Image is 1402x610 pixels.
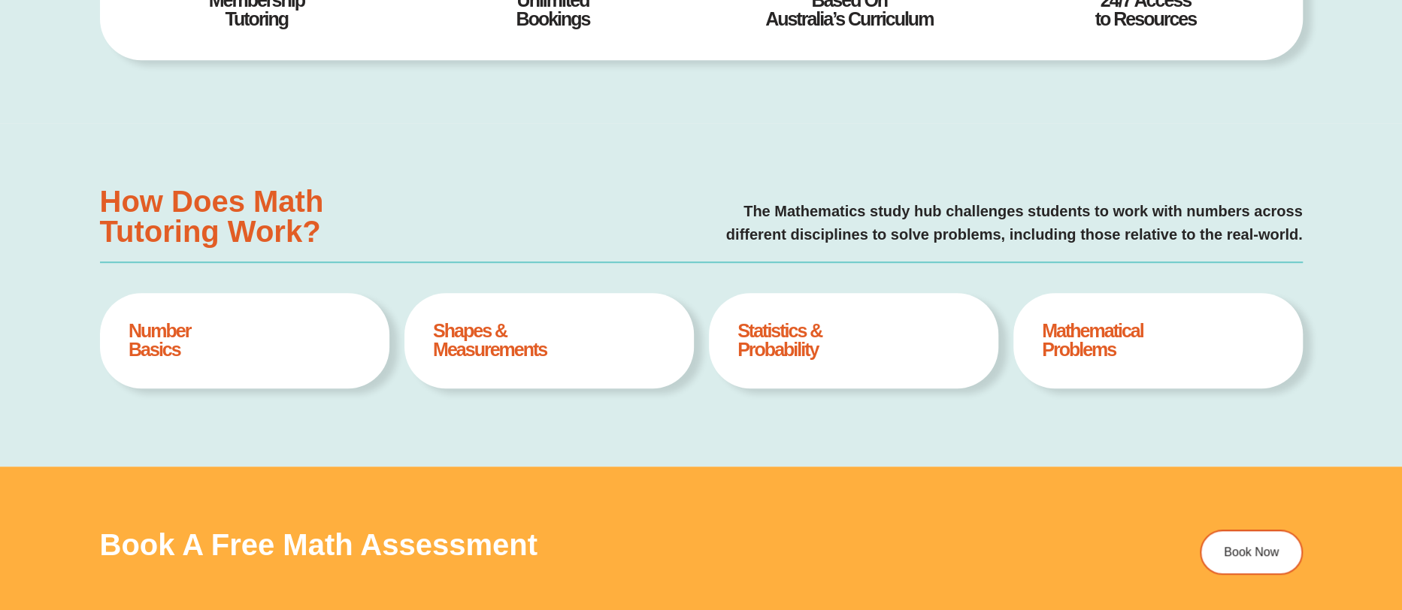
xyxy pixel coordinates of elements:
[1042,322,1273,359] h4: Mathematical Problems
[737,322,969,359] h4: Statistics & Probability
[433,322,665,359] h4: Shapes & Measurements
[100,530,1050,560] h3: Book a Free Math Assessment
[158,2,180,23] span: of ⁨0⁩
[425,2,447,23] button: Add or edit images
[1152,440,1402,610] iframe: Chat Widget
[100,186,374,246] h3: How Does Math Tutoring Work?
[383,2,404,23] button: Text
[404,2,425,23] button: Draw
[389,200,1302,246] p: The Mathematics study hub challenges students to work with numbers across different disciplines t...
[129,322,360,359] h4: Number Basics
